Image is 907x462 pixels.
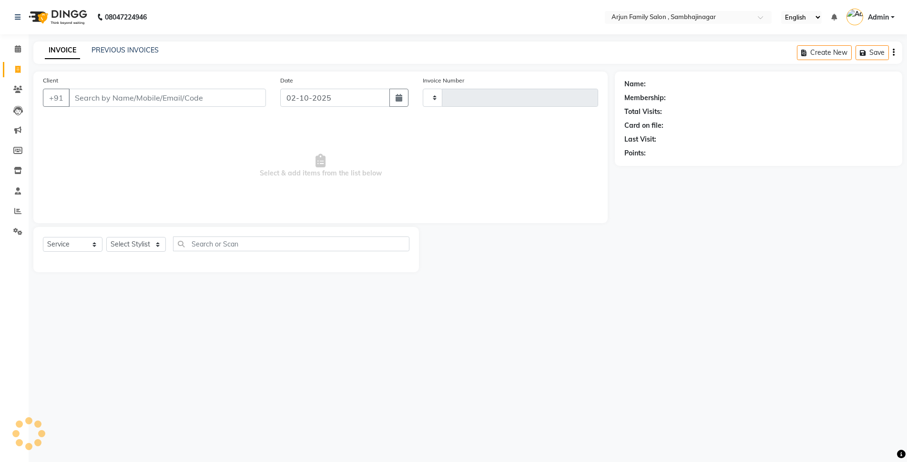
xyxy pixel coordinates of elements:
div: Name: [624,79,646,89]
div: Card on file: [624,121,663,131]
a: INVOICE [45,42,80,59]
img: Admin [846,9,863,25]
span: Admin [868,12,889,22]
b: 08047224946 [105,4,147,31]
div: Last Visit: [624,134,656,144]
label: Date [280,76,293,85]
input: Search by Name/Mobile/Email/Code [69,89,266,107]
span: Select & add items from the list below [43,118,598,214]
label: Client [43,76,58,85]
img: logo [24,4,90,31]
a: PREVIOUS INVOICES [92,46,159,54]
label: Invoice Number [423,76,464,85]
div: Membership: [624,93,666,103]
input: Search or Scan [173,236,409,251]
button: +91 [43,89,70,107]
div: Total Visits: [624,107,662,117]
div: Points: [624,148,646,158]
button: Create New [797,45,852,60]
button: Save [856,45,889,60]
